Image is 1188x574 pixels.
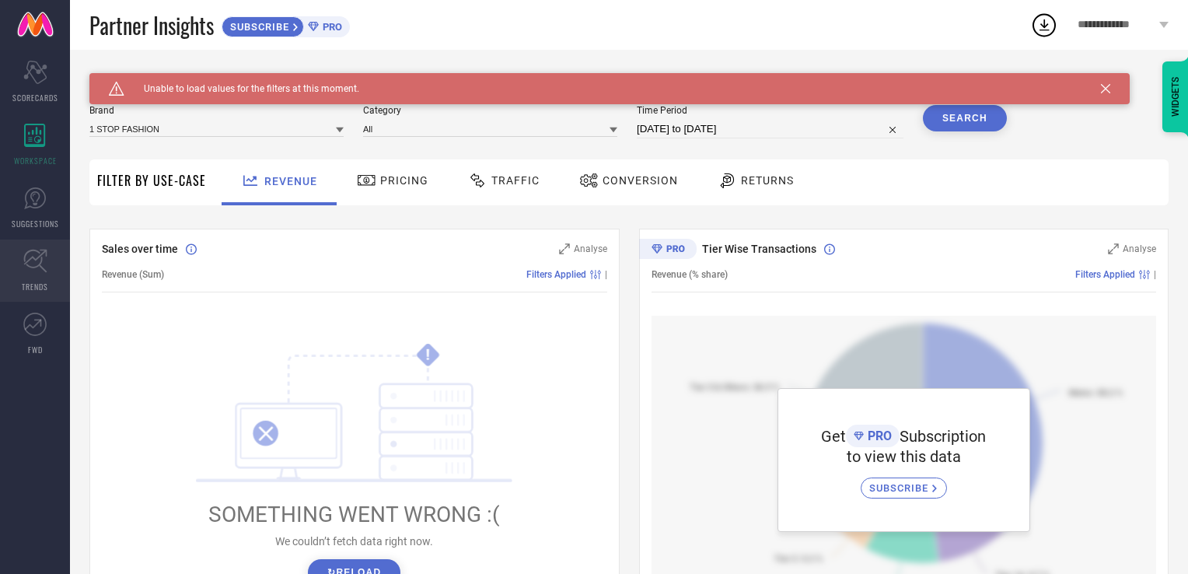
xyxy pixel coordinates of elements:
span: PRO [319,21,342,33]
span: Revenue (Sum) [102,269,164,280]
div: Premium [639,239,697,262]
input: Select time period [637,120,903,138]
span: We couldn’t fetch data right now. [275,535,433,548]
span: Revenue (% share) [652,269,728,280]
span: Returns [741,174,794,187]
span: Category [363,105,617,116]
span: TRENDS [22,281,48,292]
span: Subscription [900,427,986,446]
span: PRO [864,429,892,443]
span: SCORECARDS [12,92,58,103]
span: Partner Insights [89,9,214,41]
button: Search [923,105,1007,131]
span: | [1154,269,1156,280]
span: Filters Applied [1075,269,1135,280]
span: SUBSCRIBE [222,21,293,33]
span: SUGGESTIONS [12,218,59,229]
span: Revenue [264,175,317,187]
span: WORKSPACE [14,155,57,166]
span: Brand [89,105,344,116]
svg: Zoom [559,243,570,254]
tspan: ! [426,346,430,364]
a: SUBSCRIBE [861,466,947,499]
span: SUBSCRIBE [869,482,932,494]
span: Conversion [603,174,678,187]
span: Filter By Use-Case [97,171,206,190]
span: Analyse [574,243,607,254]
span: Analyse [1123,243,1156,254]
span: Sales over time [102,243,178,255]
svg: Zoom [1108,243,1119,254]
span: Tier Wise Transactions [702,243,816,255]
span: to view this data [847,447,961,466]
a: SUBSCRIBEPRO [222,12,350,37]
span: SYSTEM WORKSPACE [89,73,197,86]
span: | [605,269,607,280]
span: Filters Applied [526,269,586,280]
span: Unable to load values for the filters at this moment. [124,83,359,94]
span: FWD [28,344,43,355]
div: Open download list [1030,11,1058,39]
span: Time Period [637,105,903,116]
span: Get [821,427,846,446]
span: Traffic [491,174,540,187]
span: SOMETHING WENT WRONG :( [208,502,500,527]
span: Pricing [380,174,428,187]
